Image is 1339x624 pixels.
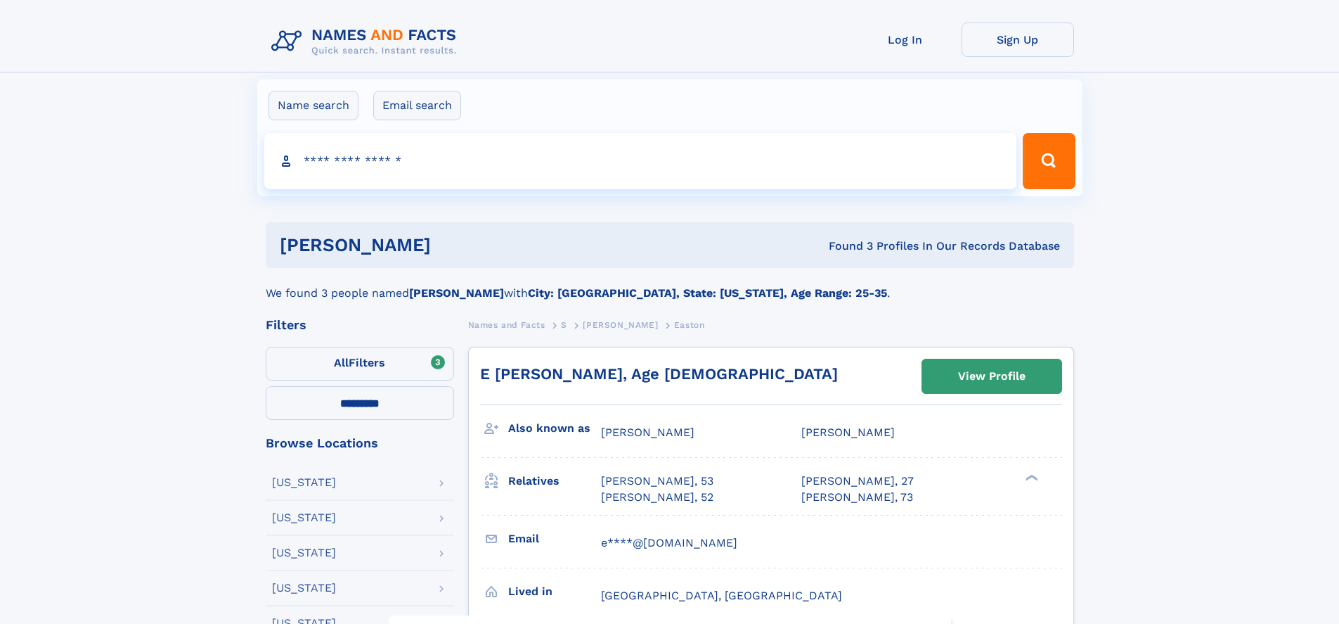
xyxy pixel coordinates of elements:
h3: Also known as [508,416,601,440]
span: [PERSON_NAME] [601,426,694,439]
h1: [PERSON_NAME] [280,236,630,254]
h3: Email [508,527,601,551]
a: [PERSON_NAME], 73 [801,490,913,505]
input: search input [264,133,1017,189]
button: Search Button [1023,133,1075,189]
div: View Profile [958,360,1026,393]
div: [US_STATE] [272,582,336,594]
a: S [561,316,567,333]
img: Logo Names and Facts [266,23,468,61]
label: Name search [269,91,358,120]
div: Filters [266,319,454,331]
a: [PERSON_NAME], 53 [601,473,713,489]
span: [PERSON_NAME] [583,320,658,330]
a: Log In [849,23,962,57]
div: [US_STATE] [272,477,336,488]
a: E [PERSON_NAME], Age [DEMOGRAPHIC_DATA] [480,365,838,383]
label: Filters [266,347,454,381]
div: Found 3 Profiles In Our Records Database [630,238,1060,254]
a: [PERSON_NAME] [583,316,658,333]
label: Email search [373,91,461,120]
b: [PERSON_NAME] [409,286,504,300]
div: ❯ [1022,473,1039,483]
span: Easton [674,320,705,330]
div: [US_STATE] [272,547,336,559]
h3: Lived in [508,580,601,604]
a: Sign Up [962,23,1074,57]
div: Browse Locations [266,437,454,450]
span: [GEOGRAPHIC_DATA], [GEOGRAPHIC_DATA] [601,589,842,602]
b: City: [GEOGRAPHIC_DATA], State: [US_STATE], Age Range: 25-35 [528,286,887,300]
div: We found 3 people named with . [266,268,1074,302]
span: [PERSON_NAME] [801,426,895,439]
a: View Profile [922,359,1061,393]
span: S [561,320,567,330]
a: Names and Facts [468,316,545,333]
div: [US_STATE] [272,512,336,523]
h3: Relatives [508,469,601,493]
a: [PERSON_NAME], 27 [801,473,914,489]
span: All [334,356,349,369]
a: [PERSON_NAME], 52 [601,490,713,505]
